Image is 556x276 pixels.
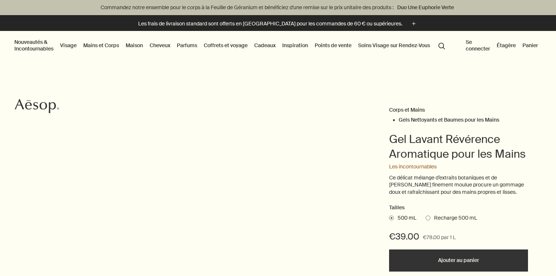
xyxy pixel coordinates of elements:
svg: Aesop [15,99,59,113]
button: Les frais de livraison standard sont offerts en [GEOGRAPHIC_DATA] pour les commandes de 60 € ou s... [138,20,418,28]
p: Les frais de livraison standard sont offerts en [GEOGRAPHIC_DATA] pour les commandes de 60 € ou s... [138,20,402,28]
button: Points de vente [313,41,353,50]
a: Visage [59,41,78,50]
span: Recharge 500 mL [430,214,477,222]
a: Mains et Corps [82,41,120,50]
button: Lancer une recherche [435,38,448,52]
a: Corps et Mains [389,106,425,110]
span: 500 mL [394,214,416,222]
a: Parfums [175,41,199,50]
a: Duo Une Euphorie Verte [396,3,455,11]
button: Ajouter au panier - €39.00 [389,249,528,272]
a: Cadeaux [253,41,277,50]
a: Gels Nettoyants et Baumes pour les Mains [399,116,499,120]
nav: primary [13,31,461,60]
p: Commandez notre ensemble pour le corps à la Feuille de Géranium et bénéficiez d'une remise sur le... [7,4,549,11]
p: Ce délicat mélange d’extraits botaniques et de [PERSON_NAME] finement moulue procure un gommage d... [389,174,528,196]
button: next slide [287,240,304,256]
span: €39.00 [389,231,419,242]
a: Étagère [495,41,517,50]
a: Inspiration [281,41,310,50]
a: Cheveux [148,41,172,50]
a: Maison [124,41,144,50]
h1: Gel Lavant Révérence Aromatique pour les Mains [389,132,528,161]
a: Coffrets et voyage [202,41,249,50]
button: previous slide [252,240,269,256]
a: Aesop [13,97,61,117]
button: Panier [521,41,539,50]
h2: Tailles [389,203,528,212]
nav: supplementary [464,31,543,60]
div: Gel Lavant Révérence Aromatique pour les Mains [185,240,371,256]
a: Soins Visage sur Rendez-Vous [357,41,431,50]
button: Se connecter [464,37,492,53]
span: €78.00 par 1 L [423,233,456,242]
button: Nouveautés & Incontournables [13,37,55,53]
